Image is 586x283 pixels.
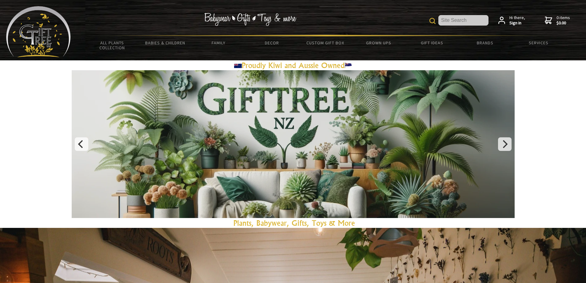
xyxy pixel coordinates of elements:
[556,20,570,26] strong: $0.00
[245,36,298,49] a: Decor
[86,36,139,54] a: All Plants Collection
[498,15,525,26] a: Hi there,Sign in
[204,13,296,26] img: Babywear - Gifts - Toys & more
[438,15,488,26] input: Site Search
[509,20,525,26] strong: Sign in
[512,36,565,49] a: Services
[352,36,405,49] a: Grown Ups
[509,15,525,26] span: Hi there,
[139,36,192,49] a: Babies & Children
[192,36,245,49] a: Family
[233,218,351,228] a: Plants, Babywear, Gifts, Toys & Mor
[234,61,352,70] a: Proudly Kiwi and Aussie Owned
[75,137,88,151] button: Previous
[545,15,570,26] a: 0 items$0.00
[498,137,512,151] button: Next
[556,15,570,26] span: 0 items
[6,6,71,57] img: Babyware - Gifts - Toys and more...
[459,36,512,49] a: Brands
[299,36,352,49] a: Custom Gift Box
[405,36,458,49] a: Gift Ideas
[429,18,436,24] img: product search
